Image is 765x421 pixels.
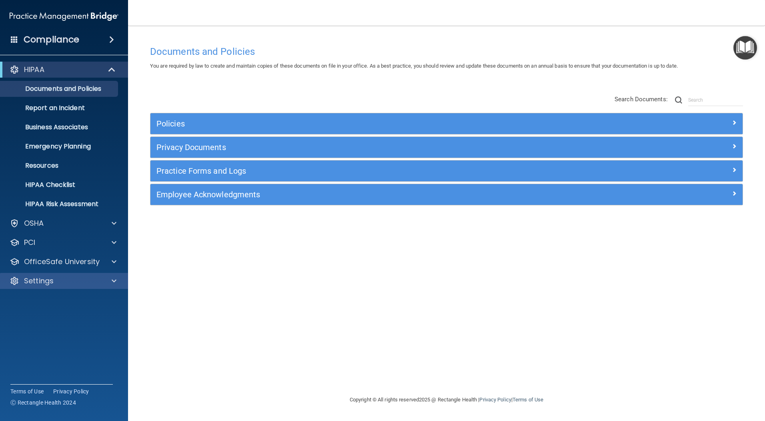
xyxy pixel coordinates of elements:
[5,162,114,170] p: Resources
[10,399,76,407] span: Ⓒ Rectangle Health 2024
[156,119,589,128] h5: Policies
[24,219,44,228] p: OSHA
[156,164,737,177] a: Practice Forms and Logs
[150,46,743,57] h4: Documents and Policies
[24,257,100,267] p: OfficeSafe University
[156,190,589,199] h5: Employee Acknowledgments
[300,387,593,413] div: Copyright © All rights reserved 2025 @ Rectangle Health | |
[733,36,757,60] button: Open Resource Center
[675,96,682,104] img: ic-search.3b580494.png
[10,65,116,74] a: HIPAA
[5,123,114,131] p: Business Associates
[10,219,116,228] a: OSHA
[5,104,114,112] p: Report an Incident
[24,65,44,74] p: HIPAA
[24,34,79,45] h4: Compliance
[513,397,543,403] a: Terms of Use
[10,8,118,24] img: PMB logo
[615,96,668,103] span: Search Documents:
[5,142,114,150] p: Emergency Planning
[24,276,54,286] p: Settings
[156,188,737,201] a: Employee Acknowledgments
[5,85,114,93] p: Documents and Policies
[5,181,114,189] p: HIPAA Checklist
[10,387,44,395] a: Terms of Use
[10,238,116,247] a: PCI
[5,200,114,208] p: HIPAA Risk Assessment
[156,117,737,130] a: Policies
[10,276,116,286] a: Settings
[156,143,589,152] h5: Privacy Documents
[156,141,737,154] a: Privacy Documents
[150,63,678,69] span: You are required by law to create and maintain copies of these documents on file in your office. ...
[479,397,511,403] a: Privacy Policy
[53,387,89,395] a: Privacy Policy
[24,238,35,247] p: PCI
[688,94,743,106] input: Search
[156,166,589,175] h5: Practice Forms and Logs
[10,257,116,267] a: OfficeSafe University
